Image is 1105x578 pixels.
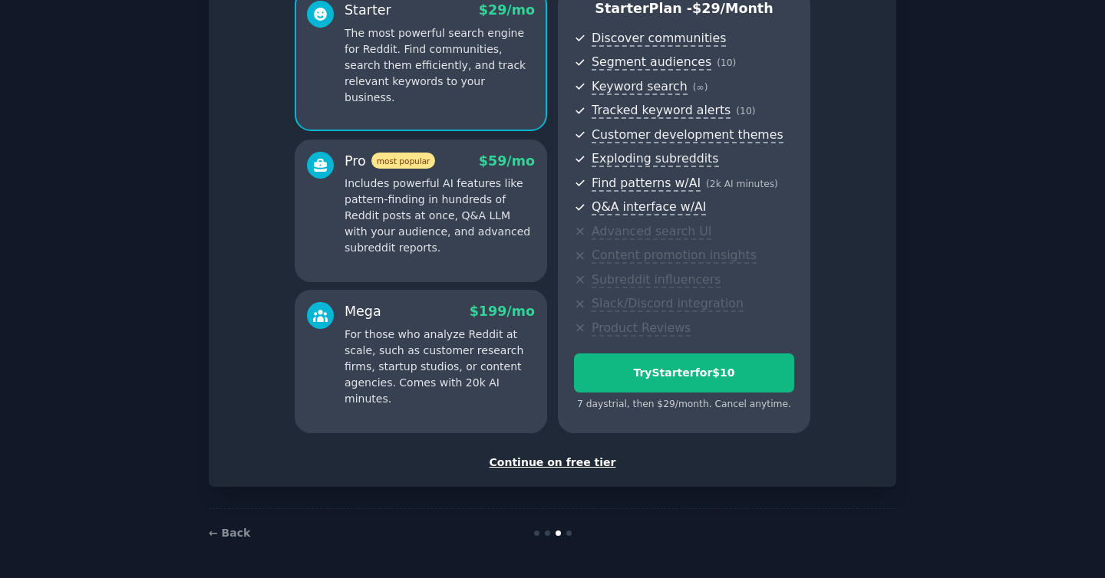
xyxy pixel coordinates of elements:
[470,304,535,319] span: $ 199 /mo
[225,455,880,471] div: Continue on free tier
[479,153,535,169] span: $ 59 /mo
[345,302,381,321] div: Mega
[592,176,701,192] span: Find patterns w/AI
[345,176,535,256] p: Includes powerful AI features like pattern-finding in hundreds of Reddit posts at once, Q&A LLM w...
[345,327,535,407] p: For those who analyze Reddit at scale, such as customer research firms, startup studios, or conte...
[574,398,794,412] div: 7 days trial, then $ 29 /month . Cancel anytime.
[345,25,535,106] p: The most powerful search engine for Reddit. Find communities, search them efficiently, and track ...
[575,365,793,381] div: Try Starter for $10
[592,224,711,240] span: Advanced search UI
[592,248,757,264] span: Content promotion insights
[736,106,755,117] span: ( 10 )
[717,57,736,68] span: ( 10 )
[371,153,436,169] span: most popular
[345,1,391,20] div: Starter
[574,353,794,392] button: TryStarterfor$10
[592,127,783,143] span: Customer development themes
[479,2,535,18] span: $ 29 /mo
[592,31,726,47] span: Discover communities
[209,527,250,539] a: ← Back
[592,151,718,167] span: Exploding subreddits
[592,103,731,119] span: Tracked keyword alerts
[592,272,721,288] span: Subreddit influencers
[706,179,778,189] span: ( 2k AI minutes )
[692,1,773,16] span: $ 29 /month
[592,199,706,215] span: Q&A interface w/AI
[592,54,711,71] span: Segment audiences
[592,296,744,312] span: Slack/Discord integration
[592,320,691,337] span: Product Reviews
[345,152,435,171] div: Pro
[693,82,708,93] span: ( ∞ )
[592,79,688,95] span: Keyword search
